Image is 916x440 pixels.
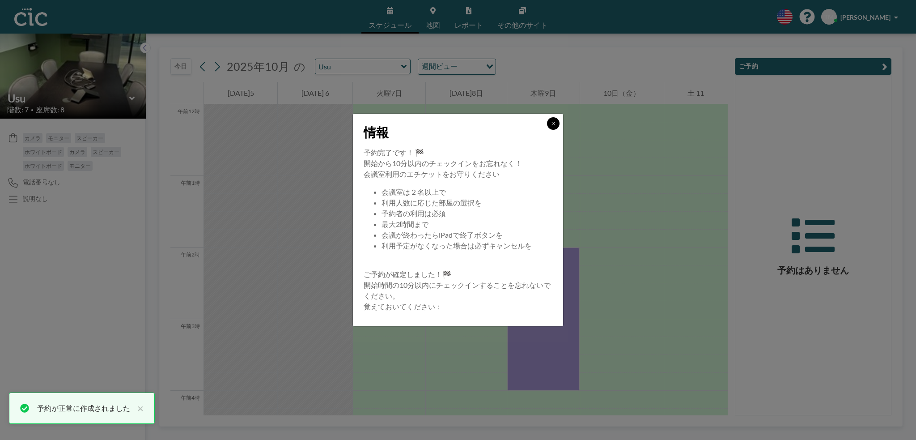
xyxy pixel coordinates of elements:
[382,209,446,218] font: 予約者の利用は必須
[364,124,389,140] font: 情報
[137,402,144,414] font: ×
[382,220,428,228] font: 最大2時間まで
[133,403,144,414] button: 近い
[364,302,442,311] font: 覚えておいてください：
[364,148,424,157] font: 予約完了です！ 🏁
[364,270,451,278] font: ご予約が確定しました！🏁
[364,281,551,300] font: 開始時間の10分以内にチェックインすることを忘れないでください。
[364,159,522,167] font: 開始から10分以内のチェックインをお忘れなく！
[382,231,503,239] font: 会議が終わったらiPadで終了ボタンを
[382,198,482,207] font: 利用人数に応じた部屋の選択を
[364,170,500,178] font: 会議室利用のエチケットをお守りください
[37,404,130,412] font: 予約が正常に作成されました
[382,241,532,250] font: 利用予定がなくなった場合は必ずキャンセルを
[382,188,446,196] font: 会議室は２名以上で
